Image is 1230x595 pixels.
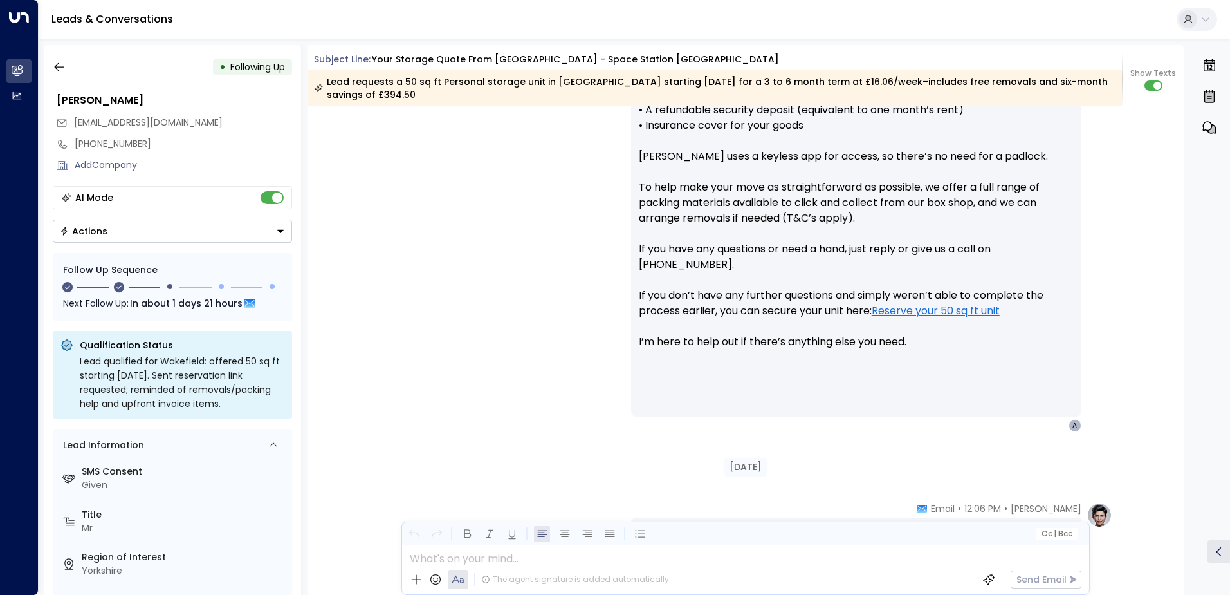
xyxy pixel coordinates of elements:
[219,55,226,79] div: •
[1041,529,1072,538] span: Cc Bcc
[1004,502,1007,515] span: •
[1130,68,1176,79] span: Show Texts
[80,354,284,411] div: Lead qualified for Wakefield: offered 50 sq ft starting [DATE]. Sent reservation link requested; ...
[53,220,292,243] button: Actions
[82,508,287,522] label: Title
[75,191,113,204] div: AI Mode
[82,465,287,478] label: SMS Consent
[1054,529,1056,538] span: |
[964,502,1001,515] span: 12:06 PM
[1036,528,1077,540] button: Cc|Bcc
[53,220,292,243] div: Button group with a nested menu
[931,502,955,515] span: Email
[63,296,282,310] div: Next Follow Up:
[428,526,445,542] button: Redo
[74,116,223,129] span: [EMAIL_ADDRESS][DOMAIN_NAME]
[481,574,669,585] div: The agent signature is added automatically
[82,478,287,492] div: Given
[314,53,371,66] span: Subject Line:
[63,263,282,277] div: Follow Up Sequence
[75,158,292,172] div: AddCompany
[872,303,1000,319] a: Reserve your 50 sq ft unit
[74,116,223,129] span: andybrooke56@gmail.com
[75,137,292,151] div: [PHONE_NUMBER]
[314,75,1115,101] div: Lead requests a 50 sq ft Personal storage unit in [GEOGRAPHIC_DATA] starting [DATE] for a 3 to 6 ...
[230,61,285,73] span: Following Up
[82,551,287,564] label: Region of Interest
[82,564,287,578] div: Yorkshire
[958,502,961,515] span: •
[59,439,144,452] div: Lead Information
[51,12,173,26] a: Leads & Conversations
[1087,502,1112,528] img: profile-logo.png
[57,93,292,108] div: [PERSON_NAME]
[724,458,767,477] div: [DATE]
[82,522,287,535] div: Mr
[1011,502,1081,515] span: [PERSON_NAME]
[406,526,422,542] button: Undo
[80,339,284,352] p: Qualification Status
[372,53,779,66] div: Your storage quote from [GEOGRAPHIC_DATA] - Space Station [GEOGRAPHIC_DATA]
[1069,419,1081,432] div: A
[60,225,107,237] div: Actions
[130,296,243,310] span: In about 1 days 21 hours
